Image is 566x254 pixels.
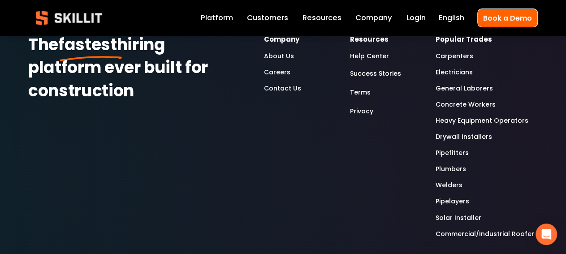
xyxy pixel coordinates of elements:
strong: fastest [58,32,117,60]
strong: hiring platform ever built for construction [28,32,211,106]
a: Pipefitters [436,147,469,158]
strong: Popular Trades [436,34,492,46]
a: Customers [247,12,288,24]
span: Resources [302,13,341,24]
a: Pipelayers [436,196,469,207]
a: Help Center [350,51,389,61]
a: Success Stories [350,67,401,80]
a: Concrete Workers [436,99,496,110]
div: language picker [439,12,464,24]
a: Drywall Installers [436,131,492,142]
a: folder dropdown [302,12,341,24]
a: Solar Installer [436,212,481,223]
a: Heavy Equipment Operators [436,115,528,126]
strong: Resources [350,34,388,46]
a: Terms [350,86,370,99]
a: Platform [201,12,233,24]
a: Contact Us [264,83,301,94]
img: Skillit [28,4,110,31]
a: Privacy [350,105,373,118]
strong: The [28,32,58,60]
a: Welders [436,180,462,190]
strong: Company [264,34,299,46]
a: Careers [264,67,290,77]
a: Carpenters [436,51,473,61]
a: About Us [264,51,294,61]
a: Plumbers [436,164,466,174]
div: Open Intercom Messenger [536,224,557,245]
a: Commercial/Industrial Roofer [436,228,534,239]
a: Electricians [436,67,473,77]
a: General Laborers [436,83,493,94]
a: Login [406,12,426,24]
a: Book a Demo [477,9,538,27]
span: English [439,13,464,24]
a: Company [355,12,392,24]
